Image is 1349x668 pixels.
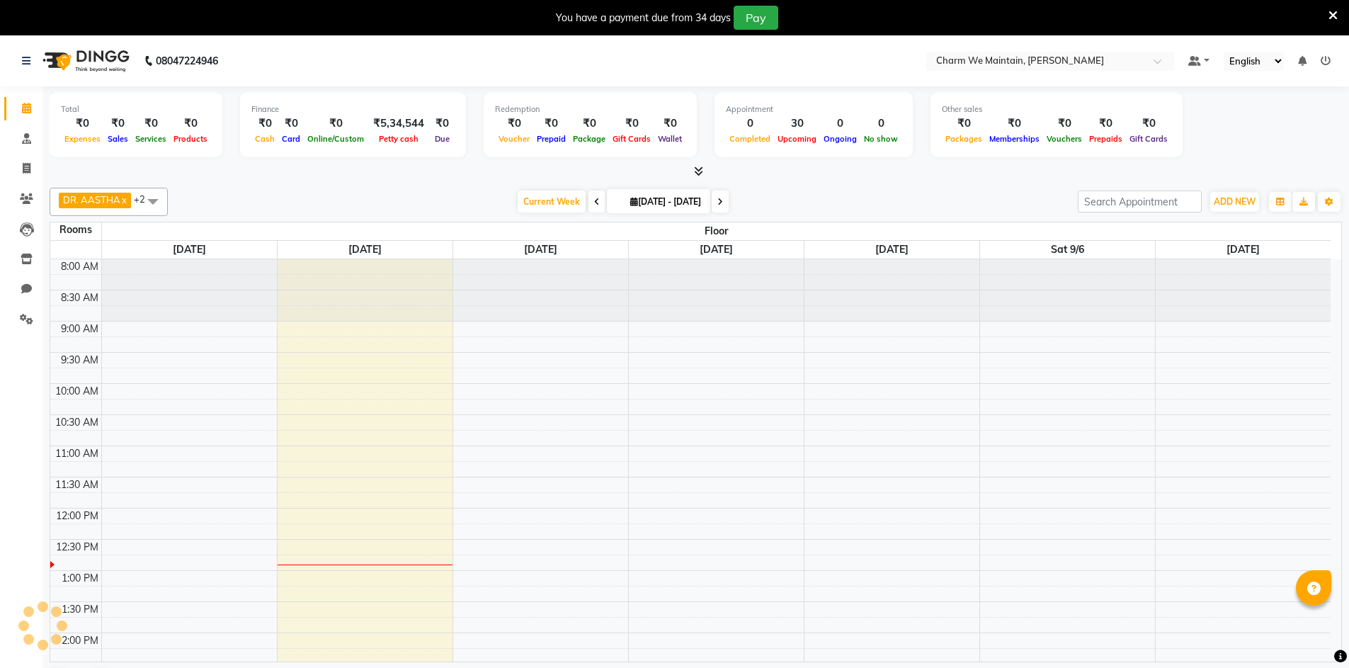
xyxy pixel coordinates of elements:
[521,241,560,259] a: September 3, 2025
[860,115,901,132] div: 0
[61,134,104,144] span: Expenses
[860,134,901,144] span: No show
[251,134,278,144] span: Cash
[36,41,133,81] img: logo
[346,241,385,259] a: September 2, 2025
[1210,192,1259,212] button: ADD NEW
[52,477,101,492] div: 11:30 AM
[102,222,1331,240] span: Floor
[53,509,101,523] div: 12:00 PM
[734,6,778,30] button: Pay
[1214,196,1256,207] span: ADD NEW
[134,193,156,205] span: +2
[533,115,569,132] div: ₹0
[61,115,104,132] div: ₹0
[59,633,101,648] div: 2:00 PM
[569,115,609,132] div: ₹0
[654,134,685,144] span: Wallet
[50,222,101,237] div: Rooms
[986,115,1043,132] div: ₹0
[304,115,368,132] div: ₹0
[609,134,654,144] span: Gift Cards
[1126,115,1171,132] div: ₹0
[872,241,911,259] a: September 5, 2025
[120,194,127,205] a: x
[368,115,430,132] div: ₹5,34,544
[52,415,101,430] div: 10:30 AM
[533,134,569,144] span: Prepaid
[697,241,736,259] a: September 4, 2025
[53,540,101,555] div: 12:30 PM
[58,353,101,368] div: 9:30 AM
[251,103,455,115] div: Finance
[1086,115,1126,132] div: ₹0
[1048,241,1087,259] a: September 6, 2025
[518,191,586,213] span: Current Week
[170,134,211,144] span: Products
[132,115,170,132] div: ₹0
[251,115,278,132] div: ₹0
[278,115,304,132] div: ₹0
[52,384,101,399] div: 10:00 AM
[1043,134,1086,144] span: Vouchers
[1086,134,1126,144] span: Prepaids
[495,103,685,115] div: Redemption
[556,11,731,26] div: You have a payment due from 34 days
[156,41,218,81] b: 08047224946
[774,134,820,144] span: Upcoming
[59,602,101,617] div: 1:30 PM
[375,134,422,144] span: Petty cash
[1224,241,1263,259] a: September 7, 2025
[52,446,101,461] div: 11:00 AM
[431,134,453,144] span: Due
[942,115,986,132] div: ₹0
[609,115,654,132] div: ₹0
[942,103,1171,115] div: Other sales
[59,571,101,586] div: 1:00 PM
[820,115,860,132] div: 0
[726,103,901,115] div: Appointment
[1043,115,1086,132] div: ₹0
[58,322,101,336] div: 9:00 AM
[986,134,1043,144] span: Memberships
[820,134,860,144] span: Ongoing
[132,134,170,144] span: Services
[430,115,455,132] div: ₹0
[569,134,609,144] span: Package
[104,115,132,132] div: ₹0
[726,134,774,144] span: Completed
[1078,191,1202,213] input: Search Appointment
[61,103,211,115] div: Total
[942,134,986,144] span: Packages
[774,115,820,132] div: 30
[495,115,533,132] div: ₹0
[104,134,132,144] span: Sales
[654,115,685,132] div: ₹0
[58,290,101,305] div: 8:30 AM
[278,134,304,144] span: Card
[495,134,533,144] span: Voucher
[627,196,705,207] span: [DATE] - [DATE]
[726,115,774,132] div: 0
[1126,134,1171,144] span: Gift Cards
[58,259,101,274] div: 8:00 AM
[63,194,120,205] span: DR. AASTHA
[170,241,209,259] a: September 1, 2025
[170,115,211,132] div: ₹0
[304,134,368,144] span: Online/Custom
